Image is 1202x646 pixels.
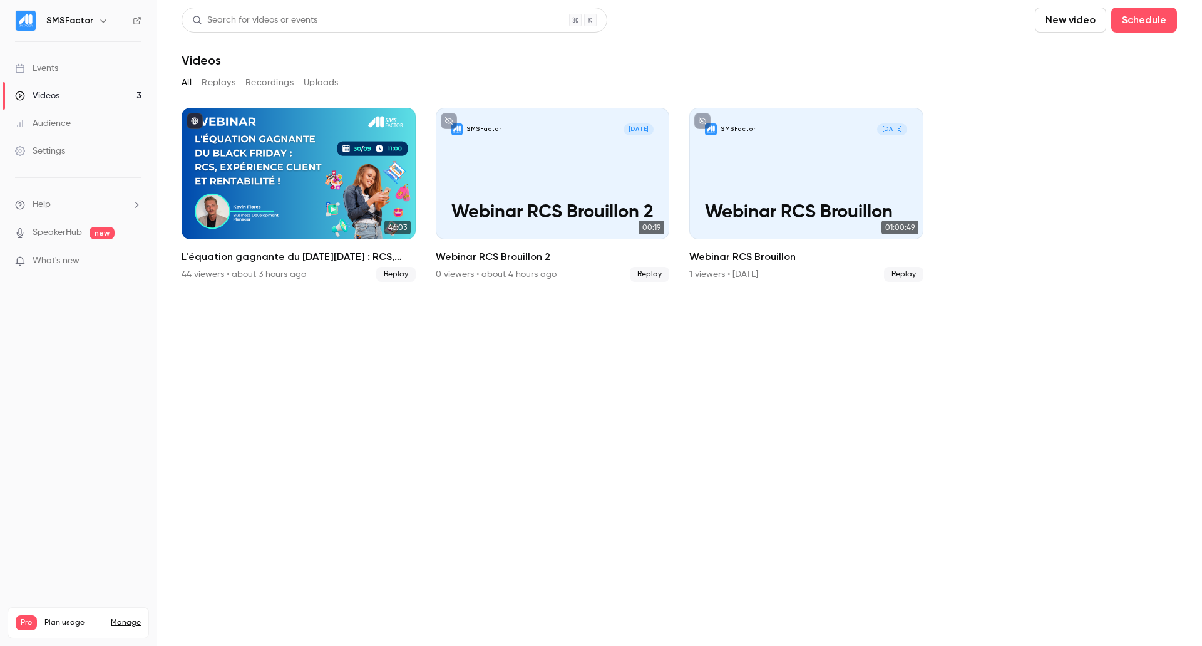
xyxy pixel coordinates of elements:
[436,108,670,282] a: Webinar RCS Brouillon 2SMSFactor[DATE]Webinar RCS Brouillon 200:19Webinar RCS Brouillon 20 viewer...
[705,202,907,224] p: Webinar RCS Brouillon
[639,221,664,234] span: 00:19
[90,227,115,239] span: new
[451,123,463,135] img: Webinar RCS Brouillon 2
[182,53,221,68] h1: Videos
[192,14,317,27] div: Search for videos or events
[33,254,80,268] span: What's new
[182,249,416,264] h2: L'équation gagnante du [DATE][DATE] : RCS, expérience client et rentabilité !
[705,123,717,135] img: Webinar RCS Brouillon
[436,268,557,281] div: 0 viewers • about 4 hours ago
[245,73,294,93] button: Recordings
[436,249,670,264] h2: Webinar RCS Brouillon 2
[182,8,1177,638] section: Videos
[436,108,670,282] li: Webinar RCS Brouillon 2
[884,267,923,282] span: Replay
[15,117,71,130] div: Audience
[33,198,51,211] span: Help
[624,123,654,135] span: [DATE]
[1111,8,1177,33] button: Schedule
[384,221,411,234] span: 46:03
[182,268,306,281] div: 44 viewers • about 3 hours ago
[689,108,923,282] li: Webinar RCS Brouillon
[881,221,918,234] span: 01:00:49
[182,73,192,93] button: All
[182,108,1177,282] ul: Videos
[376,267,416,282] span: Replay
[304,73,339,93] button: Uploads
[689,268,758,281] div: 1 viewers • [DATE]
[44,618,103,628] span: Plan usage
[15,62,58,75] div: Events
[877,123,907,135] span: [DATE]
[187,113,203,129] button: published
[15,198,141,211] li: help-dropdown-opener
[451,202,654,224] p: Webinar RCS Brouillon 2
[182,108,416,282] li: L'équation gagnante du Black Friday : RCS, expérience client et rentabilité !
[721,125,756,133] p: SMSFactor
[111,618,141,628] a: Manage
[630,267,669,282] span: Replay
[46,14,93,27] h6: SMSFactor
[466,125,501,133] p: SMSFactor
[33,226,82,239] a: SpeakerHub
[15,90,59,102] div: Videos
[694,113,711,129] button: unpublished
[16,11,36,31] img: SMSFactor
[689,249,923,264] h2: Webinar RCS Brouillon
[202,73,235,93] button: Replays
[126,256,141,267] iframe: Noticeable Trigger
[182,108,416,282] a: 46:03L'équation gagnante du [DATE][DATE] : RCS, expérience client et rentabilité !44 viewers • ab...
[16,615,37,630] span: Pro
[689,108,923,282] a: Webinar RCS BrouillonSMSFactor[DATE]Webinar RCS Brouillon01:00:49Webinar RCS Brouillon1 viewers •...
[441,113,457,129] button: unpublished
[15,145,65,157] div: Settings
[1035,8,1106,33] button: New video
